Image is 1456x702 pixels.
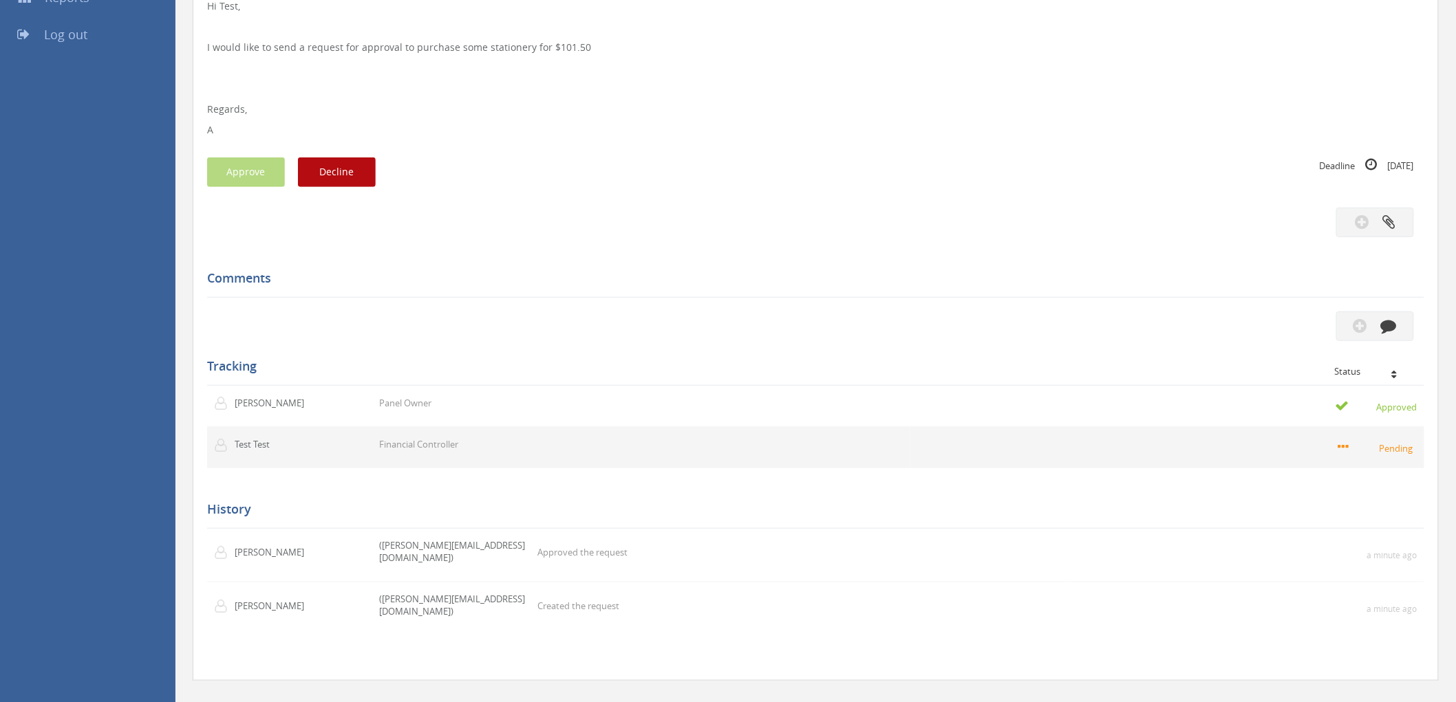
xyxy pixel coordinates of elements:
[207,102,1424,116] p: Regards,
[207,123,1424,137] p: A
[214,397,235,410] img: user-icon.png
[1367,549,1417,561] small: a minute ago
[207,360,1414,373] h5: Tracking
[537,546,628,559] p: Approved the request
[1338,440,1417,455] small: Pending
[379,397,431,410] p: Panel Owner
[298,157,376,187] button: Decline
[1367,603,1417,615] small: a minute ago
[44,26,87,43] span: Log out
[207,157,285,187] button: Approve
[1320,157,1414,173] small: Deadline [DATE]
[207,503,1414,516] h5: History
[214,600,235,613] img: user-icon.png
[235,397,314,410] p: [PERSON_NAME]
[379,438,458,451] p: Financial Controller
[207,41,1424,54] p: I would like to send a request for approval to purchase some stationery for $101.50
[1335,366,1414,376] div: Status
[235,438,314,451] p: Test Test
[207,272,1414,285] h5: Comments
[1336,399,1417,414] small: Approved
[379,539,531,564] p: ([PERSON_NAME][EMAIL_ADDRESS][DOMAIN_NAME])
[214,546,235,560] img: user-icon.png
[379,593,531,618] p: ([PERSON_NAME][EMAIL_ADDRESS][DOMAIN_NAME])
[235,546,314,559] p: [PERSON_NAME]
[235,600,314,613] p: [PERSON_NAME]
[537,600,619,613] p: Created the request
[214,439,235,452] img: user-icon.png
